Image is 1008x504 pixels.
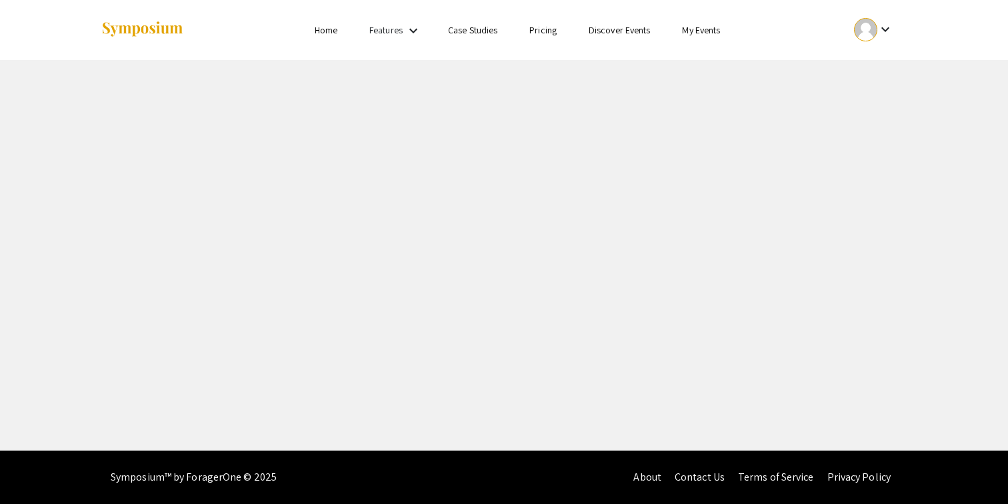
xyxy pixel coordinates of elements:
mat-icon: Expand Features list [405,23,421,39]
mat-icon: Expand account dropdown [877,21,893,37]
a: Features [369,24,403,36]
img: Symposium by ForagerOne [101,21,184,39]
a: Contact Us [675,470,725,484]
button: Expand account dropdown [840,15,907,45]
a: Discover Events [589,24,651,36]
a: Privacy Policy [827,470,891,484]
a: Case Studies [448,24,497,36]
a: Terms of Service [738,470,814,484]
iframe: Chat [10,444,57,494]
a: About [633,470,661,484]
div: Symposium™ by ForagerOne © 2025 [111,451,277,504]
a: Pricing [529,24,557,36]
a: My Events [682,24,720,36]
a: Home [315,24,337,36]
